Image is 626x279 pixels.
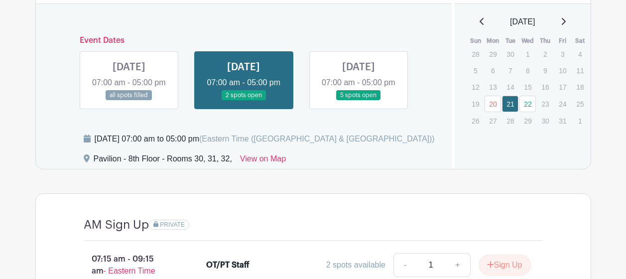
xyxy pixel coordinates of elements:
[485,79,501,95] p: 13
[502,113,518,129] p: 28
[519,96,536,112] a: 22
[537,63,553,78] p: 9
[160,221,185,228] span: PRIVATE
[537,113,553,129] p: 30
[554,113,571,129] p: 31
[485,46,501,62] p: 29
[537,79,553,95] p: 16
[536,36,554,46] th: Thu
[240,153,286,169] a: View on Map
[485,113,501,129] p: 27
[554,46,571,62] p: 3
[445,253,470,277] a: +
[72,36,416,45] h6: Event Dates
[393,253,416,277] a: -
[479,255,531,276] button: Sign Up
[571,36,589,46] th: Sat
[519,79,536,95] p: 15
[502,79,518,95] p: 14
[519,46,536,62] p: 1
[95,133,435,145] div: [DATE] 07:00 am to 05:00 pm
[485,96,501,112] a: 20
[519,113,536,129] p: 29
[484,36,501,46] th: Mon
[572,63,588,78] p: 11
[554,63,571,78] p: 10
[199,135,435,143] span: (Eastern Time ([GEOGRAPHIC_DATA] & [GEOGRAPHIC_DATA]))
[84,218,149,232] h4: AM Sign Up
[467,113,484,129] p: 26
[501,36,519,46] th: Tue
[510,16,535,28] span: [DATE]
[554,36,571,46] th: Fri
[467,36,484,46] th: Sun
[572,96,588,112] p: 25
[206,259,250,271] div: OT/PT Staff
[554,79,571,95] p: 17
[572,113,588,129] p: 1
[572,46,588,62] p: 4
[554,96,571,112] p: 24
[467,63,484,78] p: 5
[94,153,232,169] div: Pavilion - 8th Floor - Rooms 30, 31, 32,
[572,79,588,95] p: 18
[326,259,385,271] div: 2 spots available
[467,96,484,112] p: 19
[485,63,501,78] p: 6
[519,63,536,78] p: 8
[502,46,518,62] p: 30
[502,96,518,112] a: 21
[519,36,536,46] th: Wed
[502,63,518,78] p: 7
[467,79,484,95] p: 12
[467,46,484,62] p: 28
[537,46,553,62] p: 2
[537,96,553,112] p: 23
